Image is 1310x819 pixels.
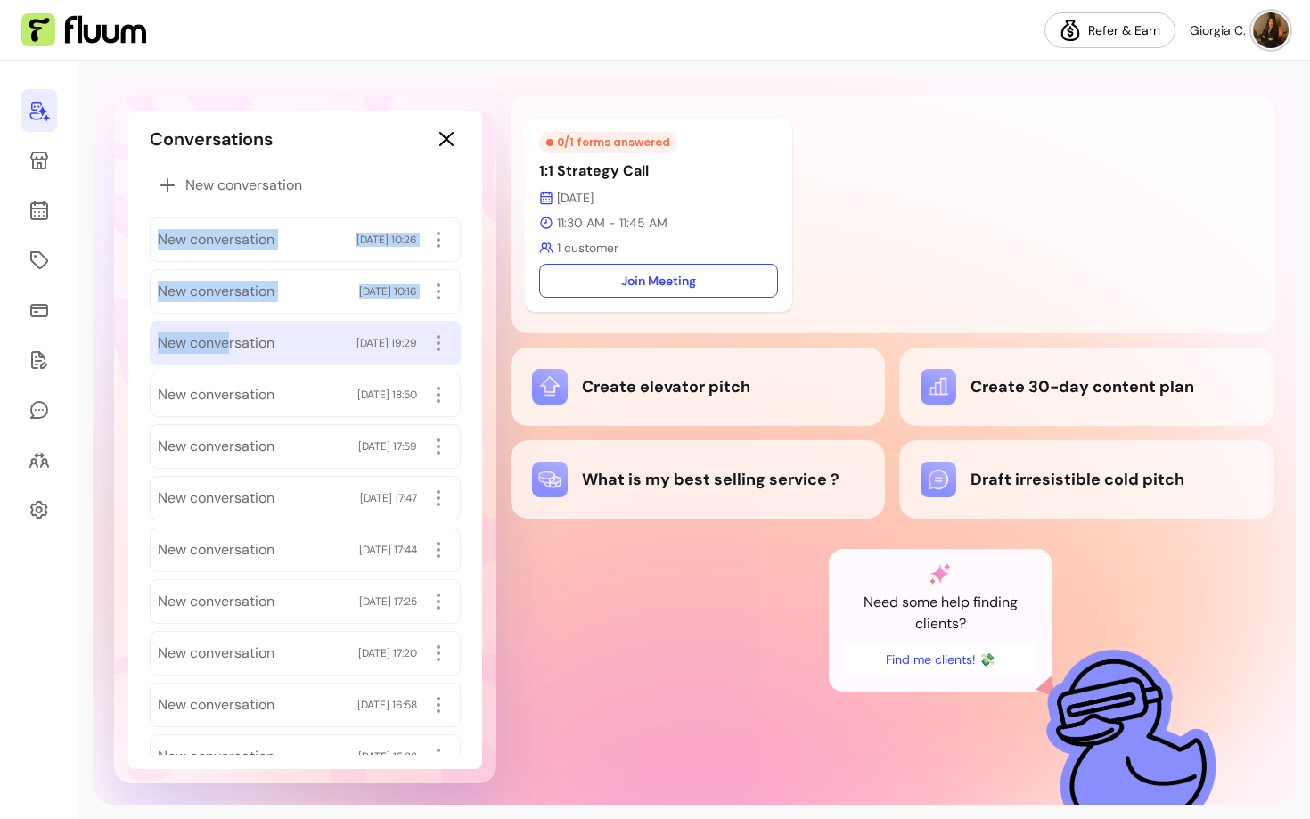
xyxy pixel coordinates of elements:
[21,189,57,232] a: Calendar
[158,694,274,716] span: New conversation
[158,281,274,302] span: New conversation
[158,643,274,664] span: New conversation
[21,139,57,182] a: Storefront
[21,89,57,132] a: Home
[1253,12,1289,48] img: avatar
[532,369,568,405] img: Create elevator pitch
[356,336,417,350] span: [DATE] 19:29
[356,233,417,247] span: [DATE] 10:26
[21,13,146,47] img: Fluum Logo
[150,127,273,152] p: Conversations
[532,462,864,497] div: What is my best selling service ?
[357,698,417,712] span: [DATE] 16:58
[358,646,417,660] span: [DATE] 17:20
[532,369,864,405] div: Create elevator pitch
[539,264,778,298] a: Join Meeting
[929,563,951,585] img: AI Co-Founder gradient star
[358,439,417,454] span: [DATE] 17:59
[21,339,57,381] a: Forms
[360,491,417,505] span: [DATE] 17:47
[1044,12,1175,48] a: Refer & Earn
[359,594,417,609] span: [DATE] 17:25
[21,438,57,481] a: Clients
[357,388,417,402] span: [DATE] 18:50
[843,592,1037,635] p: Need some help finding clients?
[158,436,274,457] span: New conversation
[21,389,57,431] a: My Messages
[158,746,274,767] span: New conversation
[843,642,1037,677] button: Find me clients! 💸
[1190,12,1289,48] button: avatarGiorgia C.
[532,462,568,497] img: What is my best selling service ?
[21,488,57,531] a: Settings
[921,369,1253,405] div: Create 30-day content plan
[539,239,778,257] p: 1 customer
[158,487,274,509] span: New conversation
[158,384,274,405] span: New conversation
[359,543,417,557] span: [DATE] 17:44
[185,175,302,196] span: New conversation
[359,284,417,299] span: [DATE] 10:16
[921,462,956,497] img: Draft irresistible cold pitch
[539,189,778,207] p: [DATE]
[158,591,274,612] span: New conversation
[921,462,1253,497] div: Draft irresistible cold pitch
[1190,21,1246,39] span: Giorgia C.
[539,214,778,232] p: 11:30 AM - 11:45 AM
[21,239,57,282] a: Offerings
[921,369,956,405] img: Create 30-day content plan
[539,160,778,182] p: 1:1 Strategy Call
[21,289,57,332] a: Sales
[539,132,677,153] div: 0 / 1 forms answered
[158,229,274,250] span: New conversation
[358,749,417,764] span: [DATE] 15:22
[158,332,274,354] span: New conversation
[158,539,274,561] span: New conversation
